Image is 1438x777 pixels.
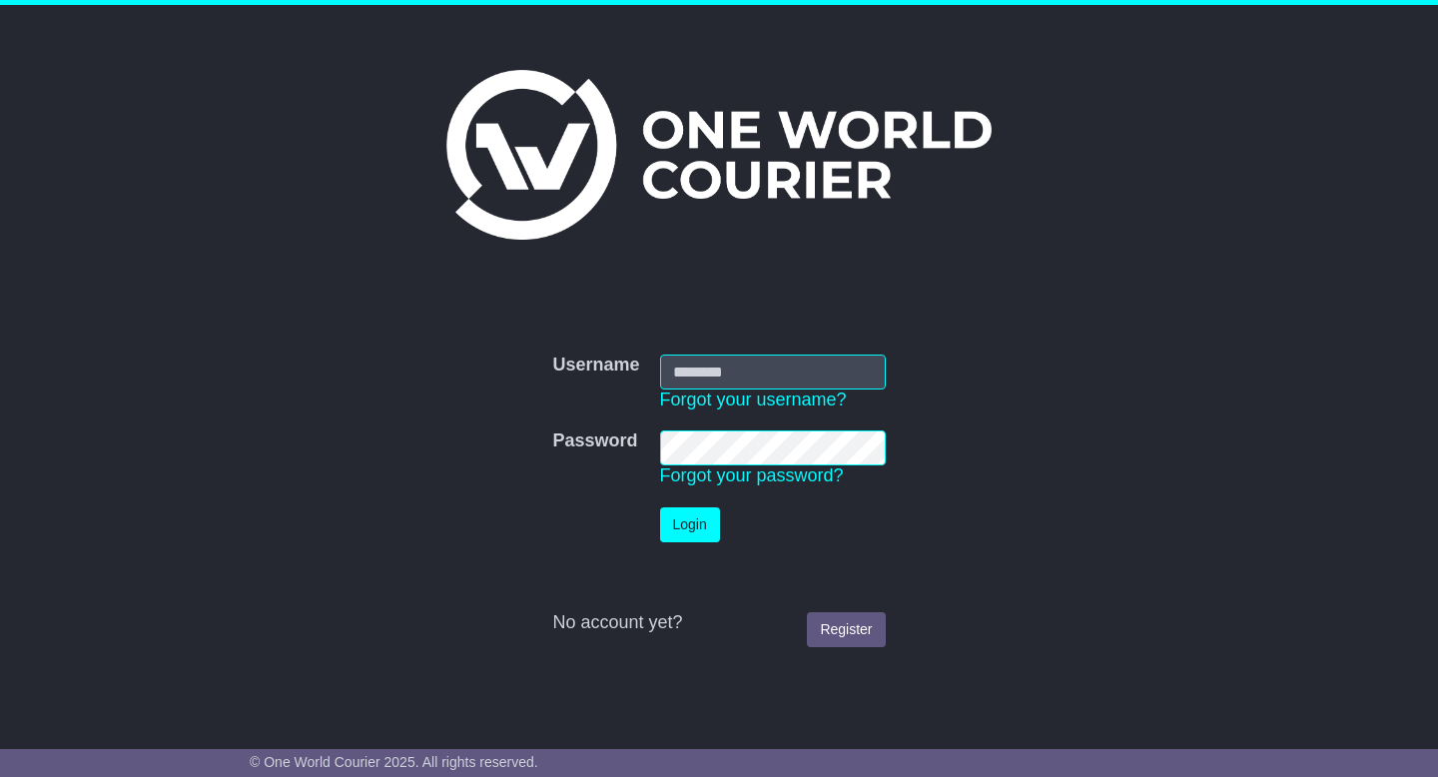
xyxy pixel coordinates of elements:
button: Login [660,507,720,542]
span: © One World Courier 2025. All rights reserved. [250,754,538,770]
img: One World [446,70,992,240]
a: Forgot your username? [660,389,847,409]
div: No account yet? [552,612,885,634]
a: Forgot your password? [660,465,844,485]
a: Register [807,612,885,647]
label: Password [552,430,637,452]
label: Username [552,355,639,377]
